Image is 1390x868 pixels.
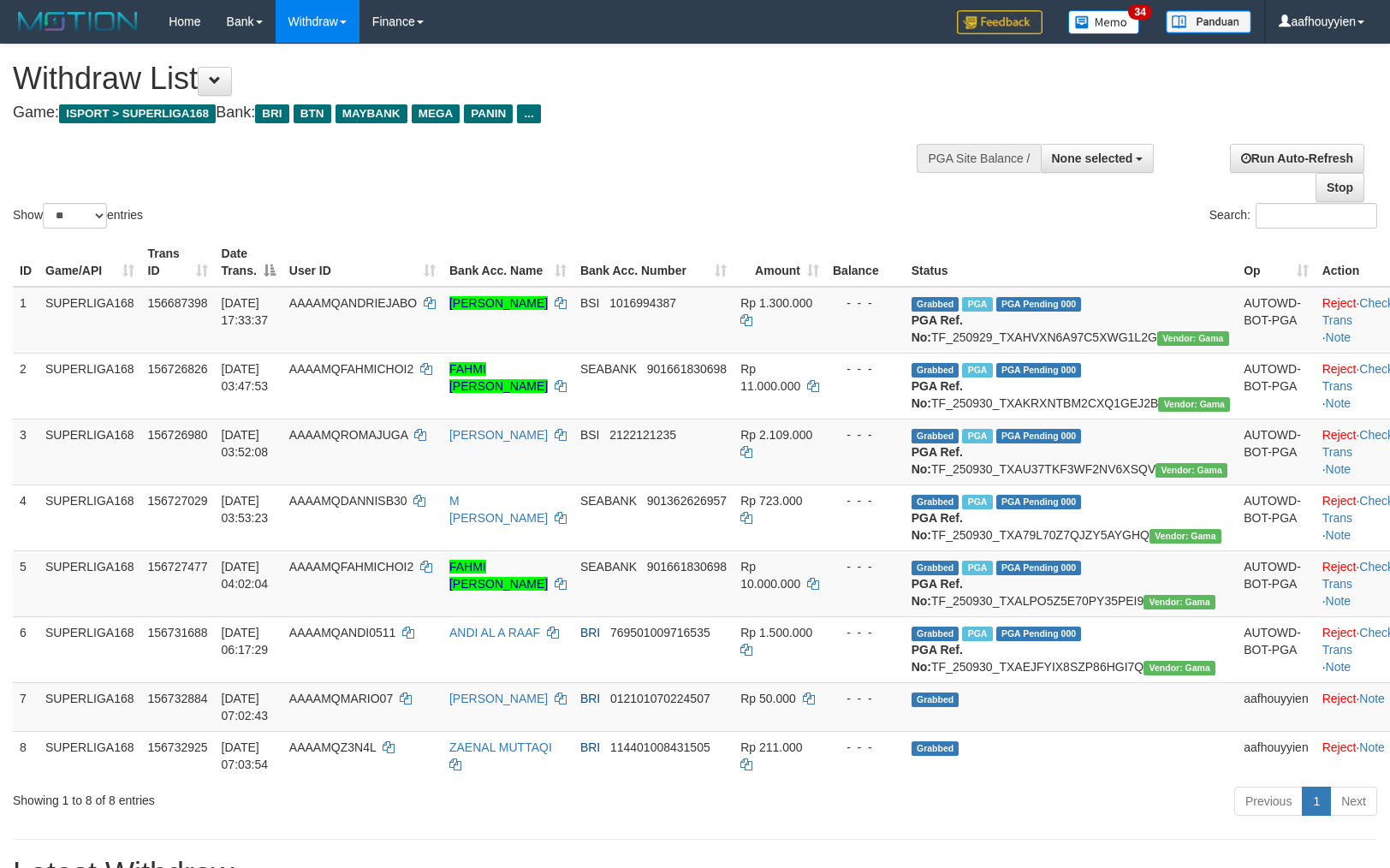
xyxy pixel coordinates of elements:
[39,238,141,287] th: Game/API: activate to sort column ascending
[833,624,898,641] div: - - -
[1326,462,1351,476] a: Note
[289,740,376,754] span: AAAAMQZ3N4L
[1237,682,1316,731] td: aafhouyyien
[1128,4,1151,20] span: 34
[962,429,992,443] span: Marked by aafromsomean
[833,492,898,509] div: - - -
[222,362,269,393] span: [DATE] 03:47:53
[148,692,208,705] span: 156732884
[1209,203,1377,229] label: Search:
[912,297,959,312] span: Grabbed
[449,560,548,591] a: FAHMI [PERSON_NAME]
[1237,238,1316,287] th: Op: activate to sort column ascending
[962,627,992,641] span: Marked by aafromsomean
[222,560,269,591] span: [DATE] 04:02:04
[740,626,812,639] span: Rp 1.500.000
[912,445,963,476] b: PGA Ref. No:
[647,362,727,376] span: Copy 901661830698 to clipboard
[610,740,710,754] span: Copy 114401008431505 to clipboard
[1237,550,1316,616] td: AUTOWD-BOT-PGA
[580,428,600,442] span: BSI
[580,362,637,376] span: SEABANK
[13,616,39,682] td: 6
[222,296,269,327] span: [DATE] 17:33:37
[1052,152,1133,165] span: None selected
[609,296,676,310] span: Copy 1016994387 to clipboard
[39,485,141,550] td: SUPERLIGA168
[148,560,208,574] span: 156727477
[13,785,567,809] div: Showing 1 to 8 of 8 entries
[610,626,710,639] span: Copy 769501009716535 to clipboard
[13,419,39,485] td: 3
[1302,787,1331,816] a: 1
[740,296,812,310] span: Rp 1.300.000
[39,353,141,419] td: SUPERLIGA168
[13,550,39,616] td: 5
[912,627,959,641] span: Grabbed
[43,203,107,229] select: Showentries
[39,616,141,682] td: SUPERLIGA168
[580,626,600,639] span: BRI
[996,429,1082,443] span: PGA Pending
[141,238,215,287] th: Trans ID: activate to sort column ascending
[222,740,269,771] span: [DATE] 07:03:54
[148,362,208,376] span: 156726826
[13,238,39,287] th: ID
[443,238,573,287] th: Bank Acc. Name: activate to sort column ascending
[13,9,143,34] img: MOTION_logo.png
[289,296,417,310] span: AAAAMQANDRIEJABO
[905,353,1237,419] td: TF_250930_TXAKRXNTBM2CXQ1GEJ2B
[449,626,540,639] a: ANDI AL A RAAF
[13,104,910,122] h4: Game: Bank:
[912,577,963,608] b: PGA Ref. No:
[1143,661,1215,675] span: Vendor URL: https://trx31.1velocity.biz
[1330,787,1377,816] a: Next
[833,294,898,312] div: - - -
[449,362,548,393] a: FAHMI [PERSON_NAME]
[1041,144,1155,173] button: None selected
[740,494,802,508] span: Rp 723.000
[215,238,282,287] th: Date Trans.: activate to sort column descending
[294,104,331,123] span: BTN
[833,690,898,707] div: - - -
[912,495,959,509] span: Grabbed
[222,626,269,657] span: [DATE] 06:17:29
[1256,203,1377,229] input: Search:
[912,363,959,378] span: Grabbed
[1234,787,1303,816] a: Previous
[833,558,898,575] div: - - -
[610,692,710,705] span: Copy 012101070224507 to clipboard
[148,626,208,639] span: 156731688
[222,692,269,722] span: [DATE] 07:02:43
[289,692,393,705] span: AAAAMQMARIO07
[580,740,600,754] span: BRI
[1158,397,1230,412] span: Vendor URL: https://trx31.1velocity.biz
[996,363,1082,378] span: PGA Pending
[573,238,734,287] th: Bank Acc. Number: activate to sort column ascending
[282,238,443,287] th: User ID: activate to sort column ascending
[39,731,141,780] td: SUPERLIGA168
[905,419,1237,485] td: TF_250930_TXAU37TKF3WF2NV6XSQV
[580,296,600,310] span: BSI
[905,616,1237,682] td: TF_250930_TXAEJFYIX8SZP86HGI7Q
[1166,10,1251,33] img: panduan.png
[905,287,1237,354] td: TF_250929_TXAHVXN6A97C5XWG1L2G
[13,203,143,229] label: Show entries
[1322,560,1357,574] a: Reject
[289,428,407,442] span: AAAAMQROMAJUGA
[740,560,800,591] span: Rp 10.000.000
[1322,296,1357,310] a: Reject
[289,362,413,376] span: AAAAMQFAHMICHOI2
[13,731,39,780] td: 8
[39,419,141,485] td: SUPERLIGA168
[336,104,407,123] span: MAYBANK
[1237,353,1316,419] td: AUTOWD-BOT-PGA
[962,495,992,509] span: Marked by aafandaneth
[740,740,802,754] span: Rp 211.000
[833,739,898,756] div: - - -
[222,428,269,459] span: [DATE] 03:52:08
[412,104,460,123] span: MEGA
[1155,463,1227,478] span: Vendor URL: https://trx31.1velocity.biz
[962,561,992,575] span: Marked by aafandaneth
[1326,528,1351,542] a: Note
